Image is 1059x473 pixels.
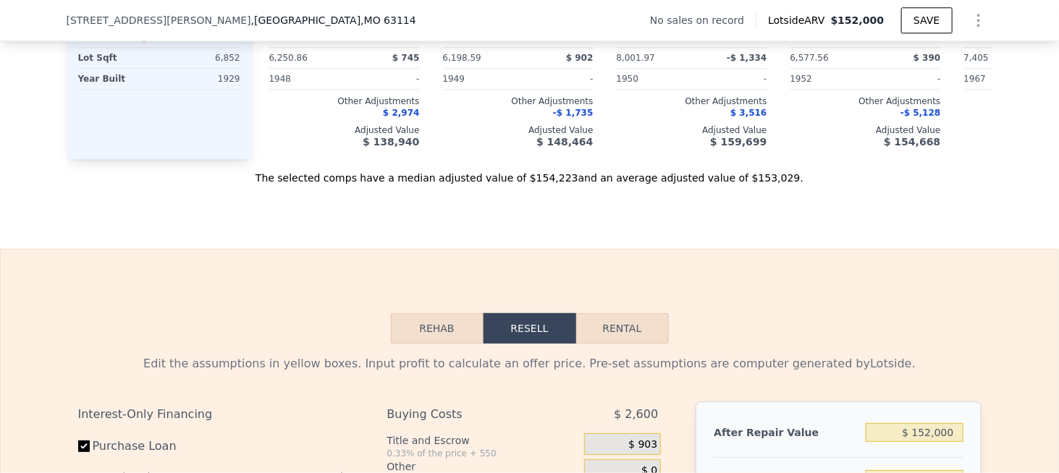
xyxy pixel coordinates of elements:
label: Purchase Loan [78,433,240,459]
div: After Repair Value [714,419,860,446]
button: SAVE [901,7,952,33]
div: Title and Escrow [387,433,578,448]
div: Adjusted Value [617,124,767,136]
span: $ 390 [914,53,941,63]
div: Interest-Only Financing [78,401,353,427]
span: $ 154,668 [884,136,940,148]
div: - [347,69,420,89]
div: Other Adjustments [443,95,594,107]
div: Buying Costs [387,401,548,427]
button: Rental [576,313,669,344]
div: Adjusted Value [790,124,941,136]
span: $ 903 [628,438,657,451]
div: 1929 [162,69,240,89]
span: Lotside ARV [768,13,830,27]
div: Adjusted Value [269,124,420,136]
div: - [521,69,594,89]
span: $ 2,600 [614,401,658,427]
div: 6,852 [162,48,240,68]
span: $ 745 [392,53,420,63]
span: [STREET_ADDRESS][PERSON_NAME] [67,13,251,27]
div: 1952 [790,69,863,89]
div: Adjusted Value [443,124,594,136]
span: 6,198.59 [443,53,481,63]
div: The selected comps have a median adjusted value of $154,223 and an average adjusted value of $153... [67,159,993,185]
button: Resell [484,313,576,344]
div: Edit the assumptions in yellow boxes. Input profit to calculate an offer price. Pre-set assumptio... [78,355,982,372]
div: 0.33% of the price + 550 [387,448,578,459]
div: - [695,69,767,89]
span: -$ 1,735 [553,108,593,118]
div: 1948 [269,69,342,89]
span: $ 3,516 [730,108,767,118]
div: Other Adjustments [617,95,767,107]
span: -$ 1,334 [727,53,767,63]
span: $ 2,974 [383,108,419,118]
div: 1967 [964,69,1037,89]
div: Lot Sqft [78,48,156,68]
span: $152,000 [831,14,885,26]
span: , [GEOGRAPHIC_DATA] [251,13,416,27]
span: $ 902 [566,53,594,63]
div: 1950 [617,69,689,89]
div: No sales on record [650,13,756,27]
div: Other Adjustments [269,95,420,107]
span: $ 148,464 [536,136,593,148]
span: 6,250.86 [269,53,308,63]
div: - [869,69,941,89]
div: Year Built [78,69,156,89]
span: , MO 63114 [360,14,416,26]
button: Show Options [964,6,993,35]
span: $ 159,699 [710,136,767,148]
span: $ 138,940 [363,136,419,148]
span: 8,001.97 [617,53,655,63]
div: Other Adjustments [790,95,941,107]
button: Rehab [391,313,484,344]
input: Purchase Loan [78,440,90,452]
span: -$ 5,128 [900,108,940,118]
div: 1949 [443,69,515,89]
span: 6,577.56 [790,53,829,63]
span: 7,405 [964,53,989,63]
